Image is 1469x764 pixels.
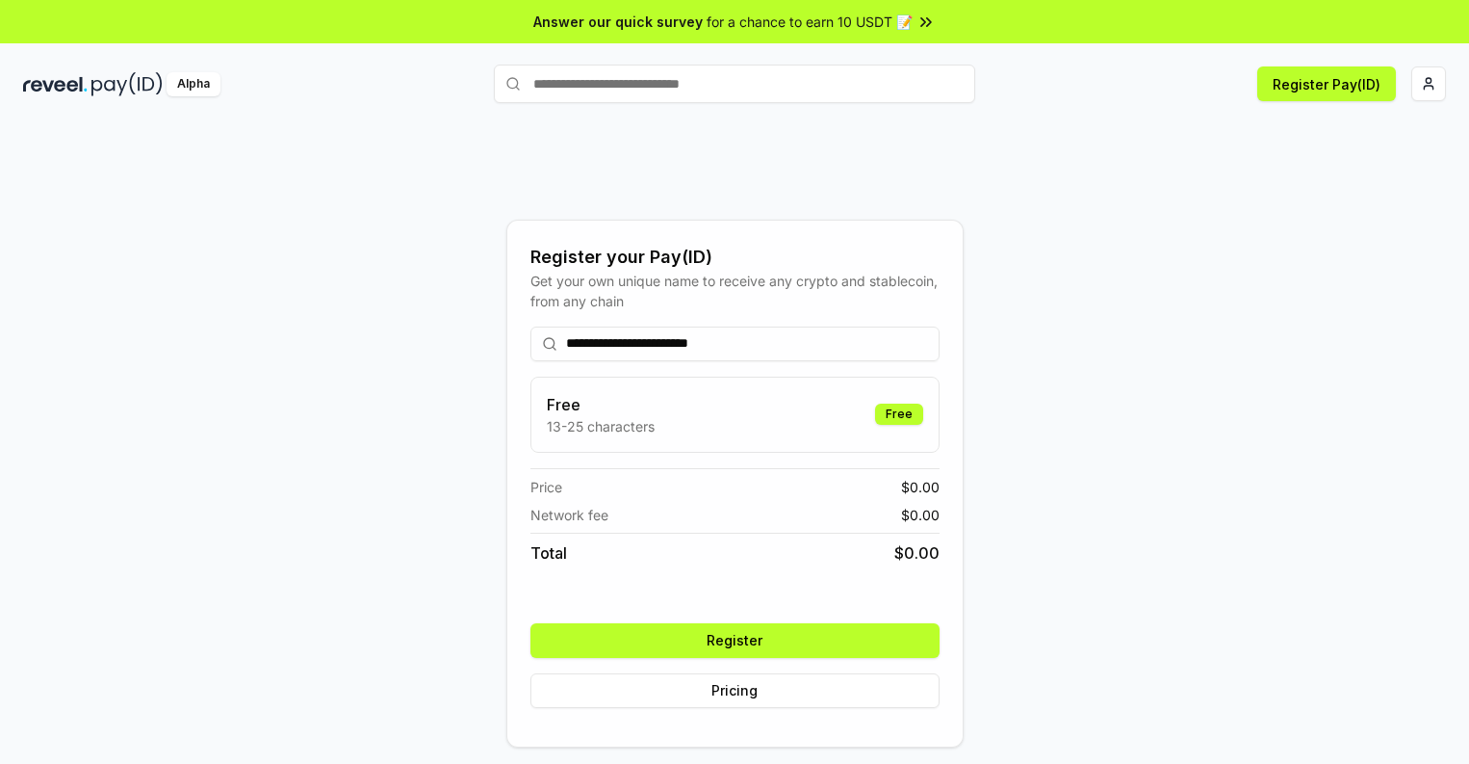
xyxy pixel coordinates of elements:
[547,416,655,436] p: 13-25 characters
[1257,66,1396,101] button: Register Pay(ID)
[530,673,940,708] button: Pricing
[894,541,940,565] span: $ 0.00
[875,404,923,425] div: Free
[530,477,562,497] span: Price
[530,244,940,271] div: Register your Pay(ID)
[23,72,88,96] img: reveel_dark
[167,72,220,96] div: Alpha
[707,12,913,32] span: for a chance to earn 10 USDT 📝
[530,271,940,311] div: Get your own unique name to receive any crypto and stablecoin, from any chain
[530,623,940,658] button: Register
[901,505,940,525] span: $ 0.00
[533,12,703,32] span: Answer our quick survey
[901,477,940,497] span: $ 0.00
[547,393,655,416] h3: Free
[91,72,163,96] img: pay_id
[530,505,608,525] span: Network fee
[530,541,567,565] span: Total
